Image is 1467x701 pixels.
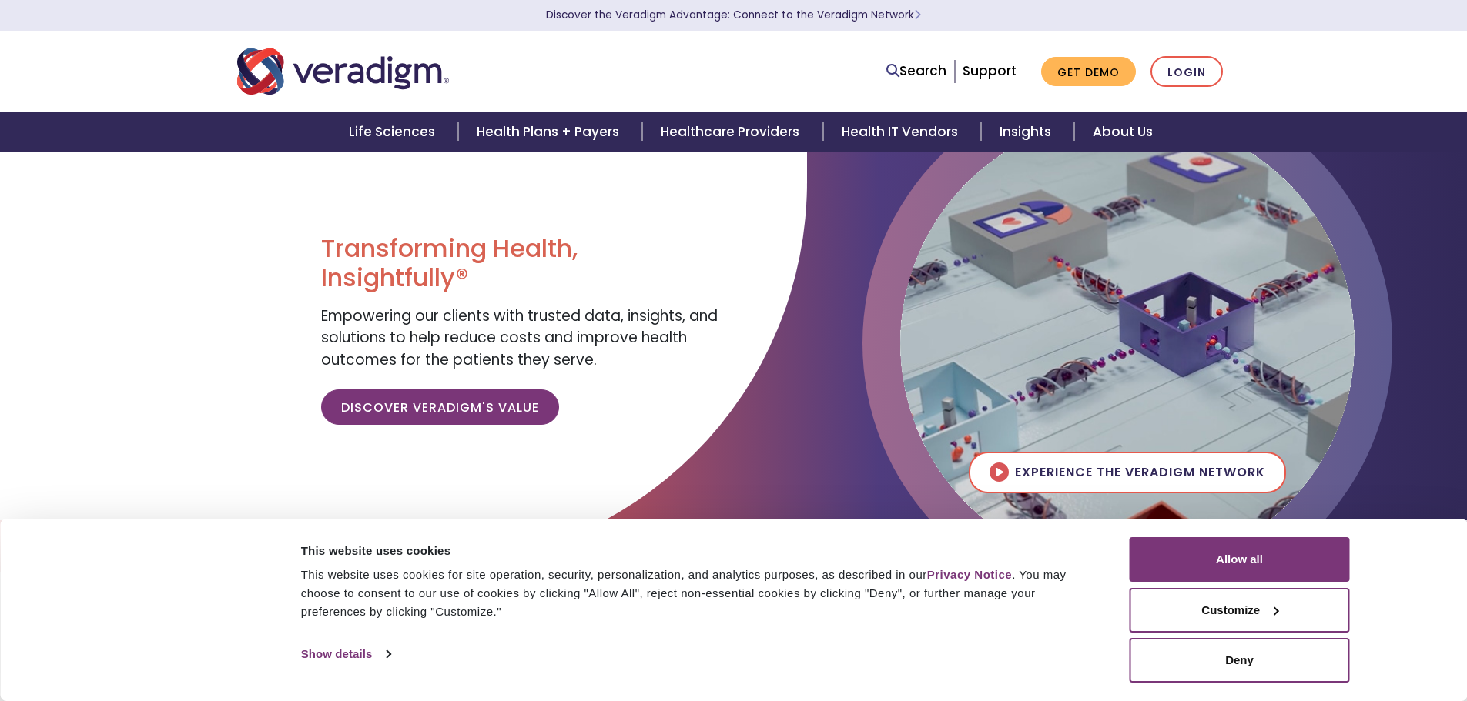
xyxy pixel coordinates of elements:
img: Veradigm logo [237,46,449,97]
a: Health Plans + Payers [458,112,642,152]
a: Discover Veradigm's Value [321,389,559,425]
a: Get Demo [1041,57,1136,87]
a: Login [1150,56,1223,88]
a: Search [886,61,946,82]
button: Allow all [1130,537,1350,582]
h1: Transforming Health, Insightfully® [321,234,722,293]
button: Customize [1130,588,1350,633]
a: Support [963,62,1017,80]
a: About Us [1074,112,1171,152]
a: Discover the Veradigm Advantage: Connect to the Veradigm NetworkLearn More [546,8,921,22]
a: Privacy Notice [927,568,1012,581]
a: Health IT Vendors [823,112,981,152]
div: This website uses cookies [301,542,1095,560]
a: Show details [301,643,390,666]
a: Insights [981,112,1074,152]
button: Deny [1130,638,1350,683]
div: This website uses cookies for site operation, security, personalization, and analytics purposes, ... [301,566,1095,621]
a: Healthcare Providers [642,112,822,152]
span: Empowering our clients with trusted data, insights, and solutions to help reduce costs and improv... [321,305,718,370]
a: Life Sciences [330,112,458,152]
span: Learn More [914,8,921,22]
